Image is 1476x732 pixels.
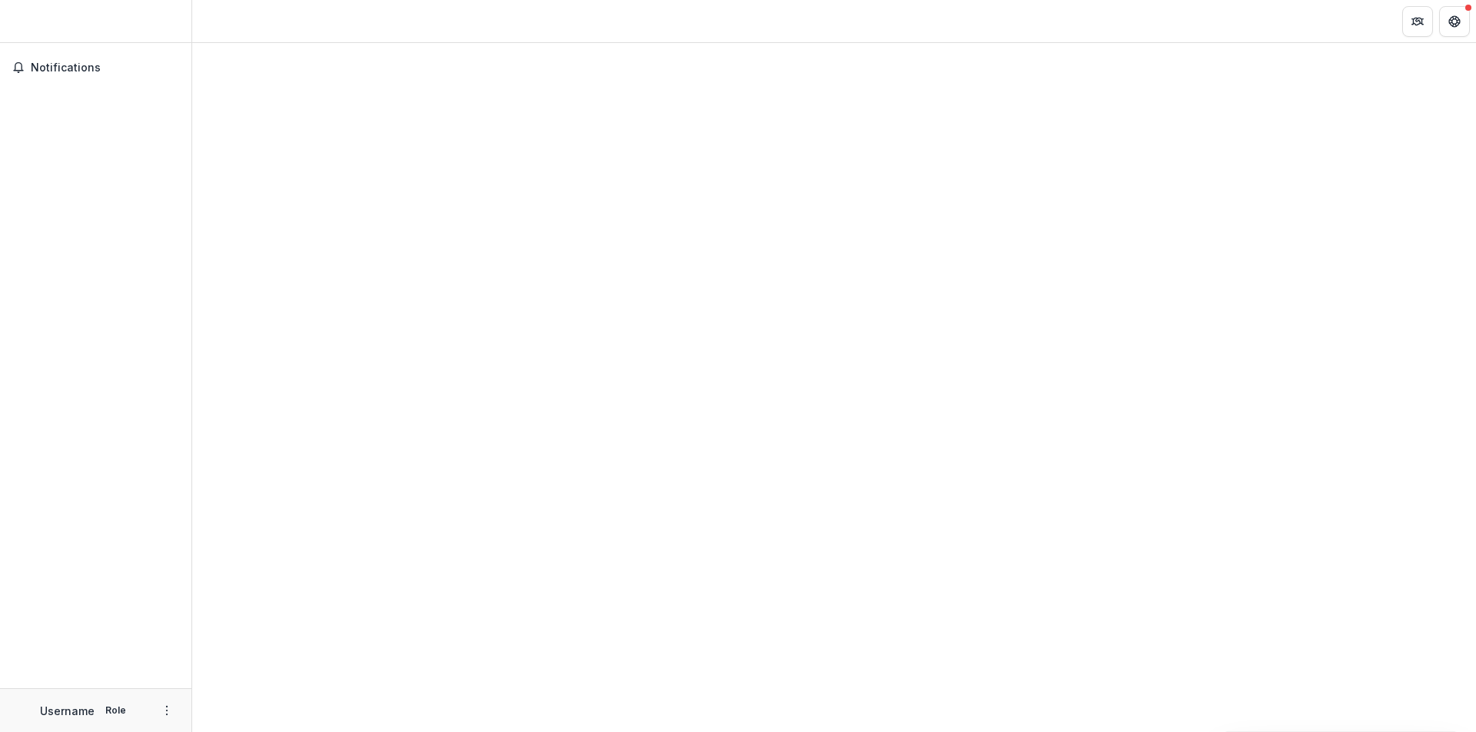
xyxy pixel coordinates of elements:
[101,704,131,717] p: Role
[6,55,185,80] button: Notifications
[1402,6,1433,37] button: Partners
[40,703,95,719] p: Username
[158,701,176,720] button: More
[1439,6,1470,37] button: Get Help
[31,61,179,75] span: Notifications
